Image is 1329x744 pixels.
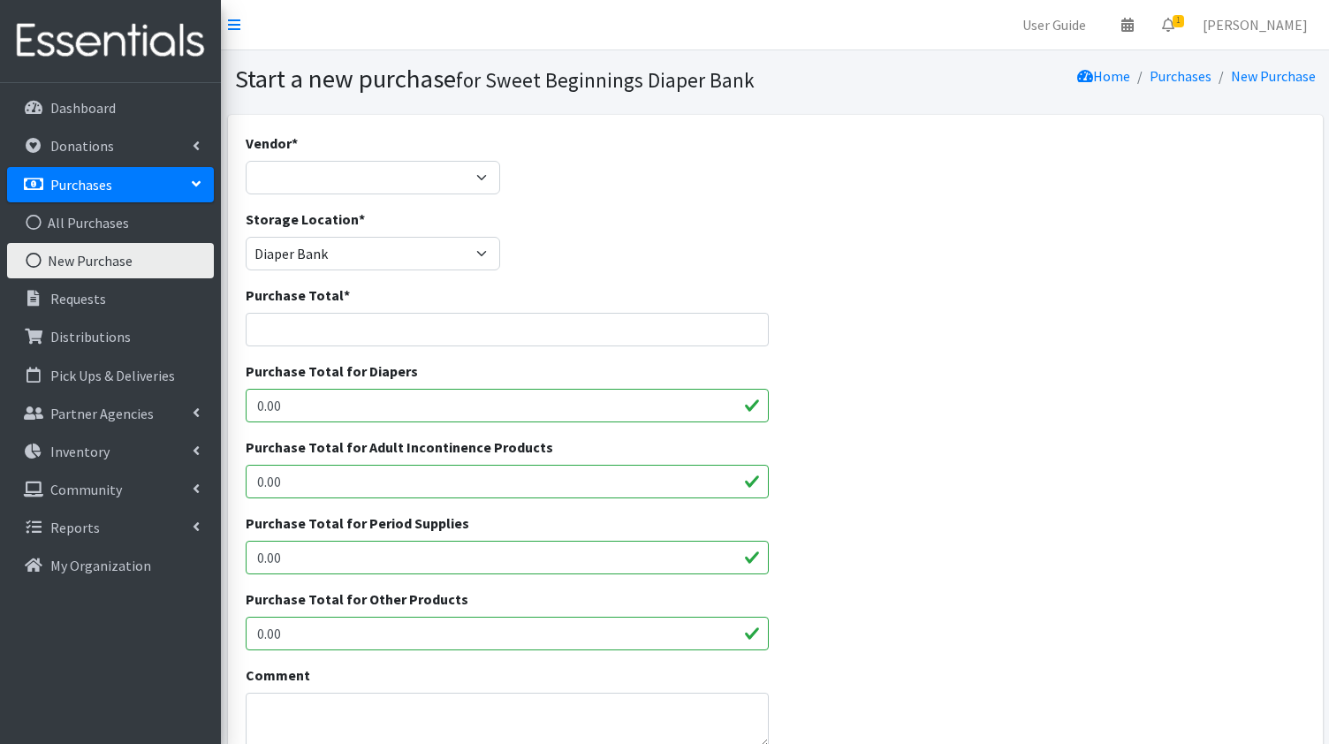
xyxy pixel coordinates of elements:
a: Pick Ups & Deliveries [7,358,214,393]
a: User Guide [1008,7,1100,42]
p: Inventory [50,443,110,460]
a: Requests [7,281,214,316]
a: Purchases [7,167,214,202]
abbr: required [359,210,365,228]
p: Requests [50,290,106,307]
a: Partner Agencies [7,396,214,431]
p: Donations [50,137,114,155]
a: 1 [1148,7,1189,42]
abbr: required [292,134,298,152]
a: [PERSON_NAME] [1189,7,1322,42]
a: Inventory [7,434,214,469]
p: Pick Ups & Deliveries [50,367,175,384]
img: HumanEssentials [7,11,214,71]
label: Storage Location [246,209,365,230]
a: New Purchase [7,243,214,278]
label: Comment [246,664,310,686]
p: Reports [50,519,100,536]
label: Purchase Total for Diapers [246,361,418,382]
p: Community [50,481,122,498]
p: Dashboard [50,99,116,117]
a: Purchases [1150,67,1211,85]
a: Donations [7,128,214,163]
p: Distributions [50,328,131,345]
h1: Start a new purchase [235,64,769,95]
a: Home [1077,67,1130,85]
p: Purchases [50,176,112,194]
label: Purchase Total [246,285,350,306]
a: My Organization [7,548,214,583]
a: New Purchase [1231,67,1316,85]
a: Community [7,472,214,507]
a: Distributions [7,319,214,354]
a: Reports [7,510,214,545]
p: Partner Agencies [50,405,154,422]
abbr: required [344,286,350,304]
label: Purchase Total for Period Supplies [246,512,469,534]
p: My Organization [50,557,151,574]
span: 1 [1173,15,1184,27]
label: Purchase Total for Other Products [246,588,468,610]
label: Purchase Total for Adult Incontinence Products [246,437,553,458]
a: Dashboard [7,90,214,125]
a: All Purchases [7,205,214,240]
small: for Sweet Beginnings Diaper Bank [456,67,755,93]
label: Vendor [246,133,298,154]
